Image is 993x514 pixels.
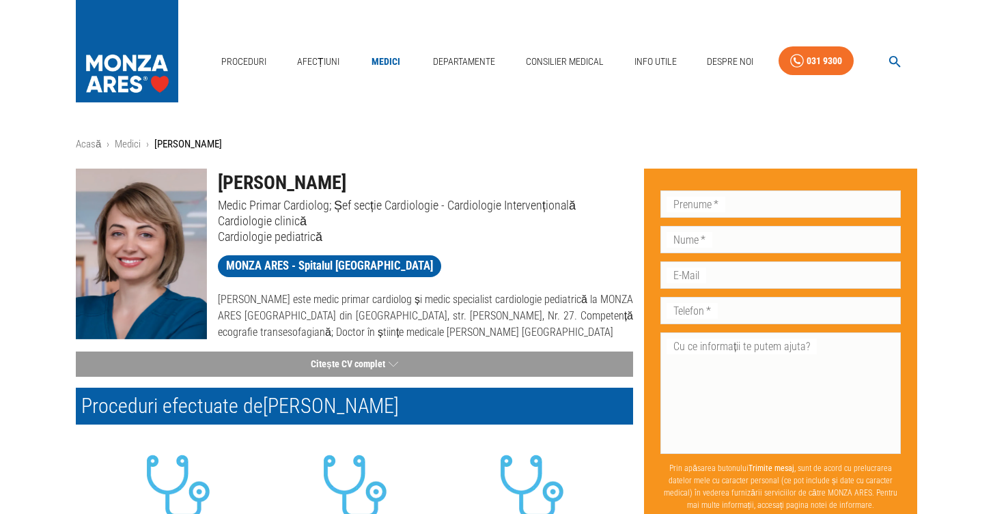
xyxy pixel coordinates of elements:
[76,352,633,377] button: Citește CV complet
[428,48,501,76] a: Departamente
[779,46,854,76] a: 031 9300
[701,48,759,76] a: Despre Noi
[218,197,633,213] p: Medic Primar Cardiolog; Șef secție Cardiologie - Cardiologie Intervențională
[76,137,917,152] nav: breadcrumb
[218,213,633,229] p: Cardiologie clinică
[107,137,109,152] li: ›
[218,229,633,244] p: Cardiologie pediatrică
[292,48,345,76] a: Afecțiuni
[364,48,408,76] a: Medici
[218,257,441,274] span: MONZA ARES - Spitalul [GEOGRAPHIC_DATA]
[749,463,794,473] b: Trimite mesaj
[218,291,633,341] p: [PERSON_NAME] este medic primar cardiolog și medic specialist cardiologie pediatrică la MONZA ARE...
[218,169,633,197] h1: [PERSON_NAME]
[629,48,682,76] a: Info Utile
[76,138,101,150] a: Acasă
[76,169,207,339] img: Dr. Silvia Deaconu
[520,48,609,76] a: Consilier Medical
[216,48,272,76] a: Proceduri
[146,137,149,152] li: ›
[154,137,222,152] p: [PERSON_NAME]
[115,138,141,150] a: Medici
[218,255,441,277] a: MONZA ARES - Spitalul [GEOGRAPHIC_DATA]
[807,53,842,70] div: 031 9300
[76,388,633,425] h2: Proceduri efectuate de [PERSON_NAME]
